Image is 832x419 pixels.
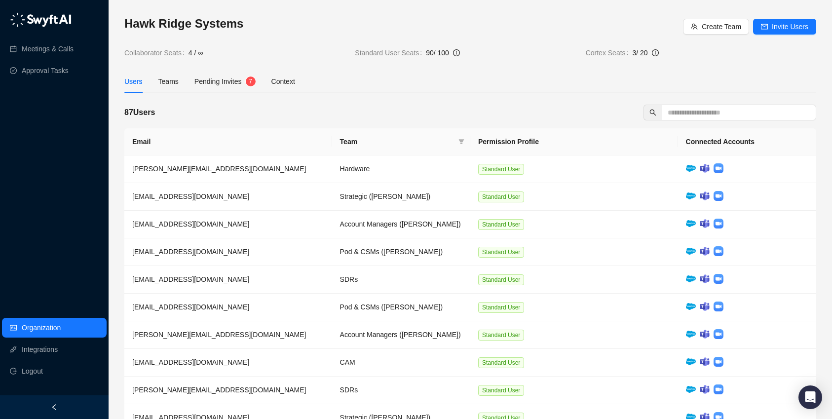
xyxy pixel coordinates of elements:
span: Standard User [478,330,524,341]
span: Collaborator Seats [124,47,189,58]
span: [PERSON_NAME][EMAIL_ADDRESS][DOMAIN_NAME] [132,165,306,173]
img: microsoft-teams-BZ5xE2bQ.png [700,385,710,394]
h5: 87 Users [124,107,155,118]
sup: 7 [246,76,256,86]
span: Cortex Seats [586,47,633,58]
span: [PERSON_NAME][EMAIL_ADDRESS][DOMAIN_NAME] [132,386,306,394]
span: filter [458,139,464,145]
div: Context [271,76,295,87]
span: Standard User [478,247,524,258]
span: [PERSON_NAME][EMAIL_ADDRESS][DOMAIN_NAME] [132,331,306,339]
th: Connected Accounts [678,128,816,155]
span: mail [761,23,768,30]
button: Invite Users [753,19,816,35]
span: 4 / ∞ [189,47,203,58]
span: [EMAIL_ADDRESS][DOMAIN_NAME] [132,303,249,311]
th: Email [124,128,332,155]
span: [EMAIL_ADDRESS][DOMAIN_NAME] [132,192,249,200]
span: Standard User Seats [355,47,426,58]
img: microsoft-teams-BZ5xE2bQ.png [700,247,710,256]
a: Organization [22,318,61,338]
td: SDRs [332,266,470,294]
td: Pod & CSMs ([PERSON_NAME]) [332,238,470,266]
td: Pod & CSMs ([PERSON_NAME]) [332,294,470,321]
td: Hardware [332,155,470,183]
span: 3 / 20 [632,49,647,57]
button: Create Team [683,19,749,35]
div: Users [124,76,143,87]
td: Account Managers ([PERSON_NAME]) [332,321,470,349]
span: Standard User [478,164,524,175]
img: zoom-DkfWWZB2.png [714,246,723,256]
span: [EMAIL_ADDRESS][DOMAIN_NAME] [132,358,249,366]
span: search [649,109,656,116]
img: logo-05li4sbe.png [10,12,72,27]
td: SDRs [332,377,470,404]
img: microsoft-teams-BZ5xE2bQ.png [700,191,710,201]
img: microsoft-teams-BZ5xE2bQ.png [700,164,710,173]
span: Pending Invites [194,77,242,85]
span: 90 / 100 [426,49,449,57]
img: salesforce-ChMvK6Xa.png [686,331,696,338]
span: Standard User [478,385,524,396]
td: Account Managers ([PERSON_NAME]) [332,211,470,238]
img: zoom-DkfWWZB2.png [714,219,723,229]
span: Standard User [478,191,524,202]
img: salesforce-ChMvK6Xa.png [686,220,696,227]
a: Approval Tasks [22,61,69,80]
td: Strategic ([PERSON_NAME]) [332,183,470,211]
img: microsoft-teams-BZ5xE2bQ.png [700,330,710,339]
span: [EMAIL_ADDRESS][DOMAIN_NAME] [132,248,249,256]
img: microsoft-teams-BZ5xE2bQ.png [700,274,710,284]
span: Standard User [478,357,524,368]
img: zoom-DkfWWZB2.png [714,357,723,367]
span: logout [10,368,17,375]
a: Integrations [22,340,58,359]
span: Team [340,136,454,147]
img: zoom-DkfWWZB2.png [714,302,723,311]
span: filter [456,134,466,149]
img: salesforce-ChMvK6Xa.png [686,248,696,255]
span: Standard User [478,274,524,285]
img: microsoft-teams-BZ5xE2bQ.png [700,357,710,367]
img: microsoft-teams-BZ5xE2bQ.png [700,219,710,229]
span: info-circle [652,49,659,56]
img: microsoft-teams-BZ5xE2bQ.png [700,302,710,311]
div: Open Intercom Messenger [798,385,822,409]
img: salesforce-ChMvK6Xa.png [686,303,696,310]
span: team [691,23,698,30]
h3: Hawk Ridge Systems [124,16,683,32]
span: 7 [249,78,252,85]
td: CAM [332,349,470,377]
img: zoom-DkfWWZB2.png [714,329,723,339]
a: Meetings & Calls [22,39,74,59]
span: Invite Users [772,21,808,32]
img: salesforce-ChMvK6Xa.png [686,386,696,393]
img: zoom-DkfWWZB2.png [714,163,723,173]
img: salesforce-ChMvK6Xa.png [686,165,696,172]
img: zoom-DkfWWZB2.png [714,384,723,394]
th: Permission Profile [470,128,678,155]
span: left [51,404,58,411]
span: Logout [22,361,43,381]
span: Standard User [478,302,524,313]
span: Create Team [702,21,741,32]
img: zoom-DkfWWZB2.png [714,274,723,284]
img: salesforce-ChMvK6Xa.png [686,192,696,199]
img: salesforce-ChMvK6Xa.png [686,275,696,282]
img: salesforce-ChMvK6Xa.png [686,358,696,365]
span: [EMAIL_ADDRESS][DOMAIN_NAME] [132,220,249,228]
span: Standard User [478,219,524,230]
span: [EMAIL_ADDRESS][DOMAIN_NAME] [132,275,249,283]
span: info-circle [453,49,460,56]
img: zoom-DkfWWZB2.png [714,191,723,201]
div: Teams [158,76,179,87]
